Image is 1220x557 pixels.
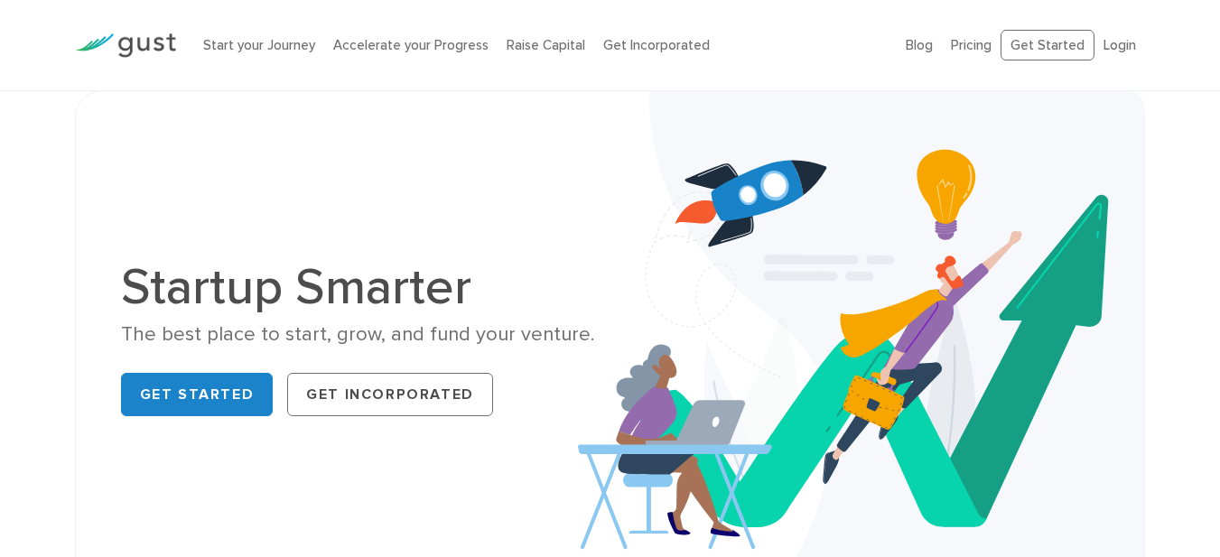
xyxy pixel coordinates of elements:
[333,37,489,53] a: Accelerate your Progress
[203,37,315,53] a: Start your Journey
[121,373,274,416] a: Get Started
[121,262,597,312] h1: Startup Smarter
[951,37,992,53] a: Pricing
[906,37,933,53] a: Blog
[75,33,176,58] img: Gust Logo
[603,37,710,53] a: Get Incorporated
[1001,30,1094,61] a: Get Started
[121,321,597,348] div: The best place to start, grow, and fund your venture.
[1104,37,1136,53] a: Login
[287,373,493,416] a: Get Incorporated
[507,37,585,53] a: Raise Capital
